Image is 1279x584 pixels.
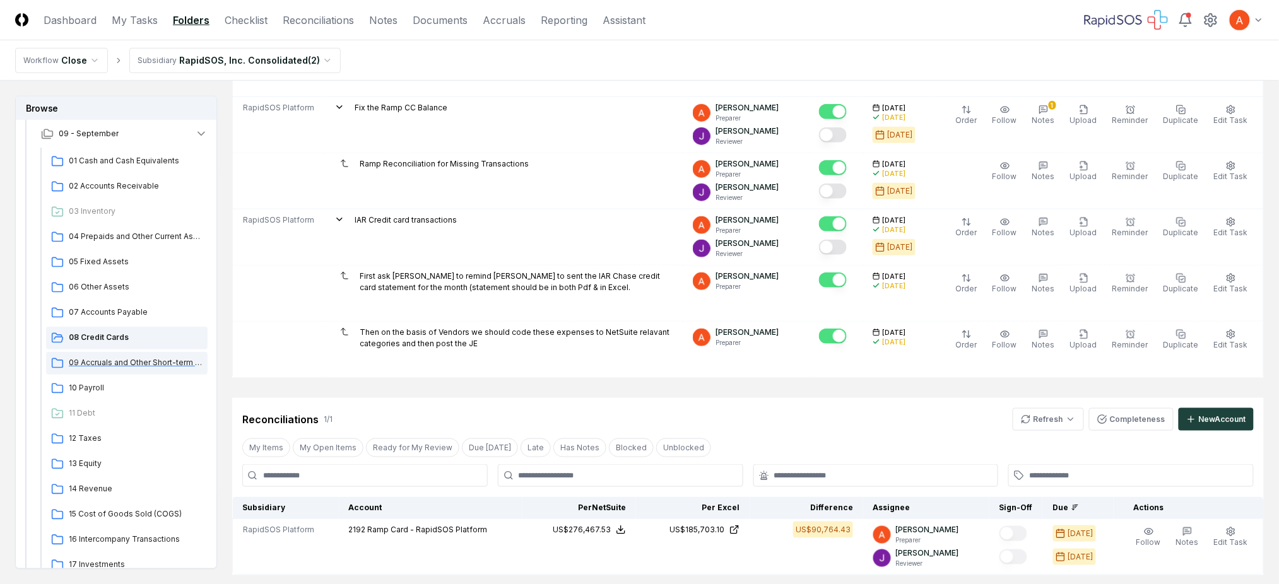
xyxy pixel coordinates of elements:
[1030,102,1058,129] button: 1Notes
[1161,214,1201,241] button: Duplicate
[243,524,314,535] span: RapidSOS Platform
[1112,172,1148,181] span: Reminder
[716,249,779,259] p: Reviewer
[990,271,1020,297] button: Follow
[990,158,1020,185] button: Follow
[1032,340,1055,349] span: Notes
[1230,10,1250,30] img: ACg8ocK3mdmu6YYpaRl40uhUUGu9oxSxFSb1vbjsnEih2JuwAH1PGA=s96-c
[883,328,906,337] span: [DATE]
[1214,340,1248,349] span: Edit Task
[1164,340,1199,349] span: Duplicate
[888,185,913,197] div: [DATE]
[716,271,779,282] p: [PERSON_NAME]
[693,216,710,234] img: ACg8ocK3mdmu6YYpaRl40uhUUGu9oxSxFSb1vbjsnEih2JuwAH1PGA=s96-c
[46,251,208,274] a: 05 Fixed Assets
[1164,284,1199,293] span: Duplicate
[999,549,1027,564] button: Mark complete
[69,483,203,494] span: 14 Revenue
[225,13,268,28] a: Checklist
[112,13,158,28] a: My Tasks
[23,55,59,66] div: Workflow
[1089,408,1174,431] button: Completeness
[1070,115,1097,125] span: Upload
[46,201,208,223] a: 03 Inventory
[541,13,587,28] a: Reporting
[46,327,208,349] a: 08 Credit Cards
[716,214,779,226] p: [PERSON_NAME]
[1211,158,1251,185] button: Edit Task
[1164,228,1199,237] span: Duplicate
[1211,327,1251,353] button: Edit Task
[693,104,710,122] img: ACg8ocK3mdmu6YYpaRl40uhUUGu9oxSxFSb1vbjsnEih2JuwAH1PGA=s96-c
[242,412,319,427] div: Reconciliations
[1068,551,1093,563] div: [DATE]
[716,193,779,202] p: Reviewer
[46,554,208,576] a: 17 Investments
[1070,340,1097,349] span: Upload
[369,13,398,28] a: Notes
[883,281,906,291] div: [DATE]
[46,503,208,526] a: 15 Cost of Goods Sold (COGS)
[1214,228,1248,237] span: Edit Task
[483,13,526,28] a: Accruals
[990,214,1020,241] button: Follow
[1136,537,1161,547] span: Follow
[1032,228,1055,237] span: Notes
[1068,102,1100,129] button: Upload
[349,525,366,534] span: 2192
[1085,10,1168,30] img: RapidSOS logo
[693,160,710,178] img: ACg8ocK3mdmu6YYpaRl40uhUUGu9oxSxFSb1vbjsnEih2JuwAH1PGA=s96-c
[716,338,779,347] p: Preparer
[1161,102,1201,129] button: Duplicate
[819,184,847,199] button: Mark complete
[59,128,119,139] span: 09 - September
[883,272,906,281] span: [DATE]
[1030,327,1058,353] button: Notes
[716,327,779,338] p: [PERSON_NAME]
[993,340,1017,349] span: Follow
[293,438,363,457] button: My Open Items
[1110,327,1151,353] button: Reminder
[233,497,339,519] th: Subsidiary
[360,271,673,293] p: First ask [PERSON_NAME] to remind [PERSON_NAME] to sent the IAR Chase credit card statement for t...
[1070,228,1097,237] span: Upload
[46,301,208,324] a: 07 Accounts Payable
[1030,214,1058,241] button: Notes
[69,281,203,293] span: 06 Other Assets
[553,438,606,457] button: Has Notes
[413,13,468,28] a: Documents
[1161,327,1201,353] button: Duplicate
[69,155,203,166] span: 01 Cash and Cash Equivalents
[1112,340,1148,349] span: Reminder
[1070,172,1097,181] span: Upload
[69,534,203,545] span: 16 Intercompany Transactions
[1032,115,1055,125] span: Notes
[956,340,977,349] span: Order
[896,559,959,568] p: Reviewer
[69,307,203,318] span: 07 Accounts Payable
[243,214,314,226] span: RapidSOS Platform
[69,433,203,444] span: 12 Taxes
[366,438,459,457] button: Ready for My Review
[1030,271,1058,297] button: Notes
[522,497,636,519] th: Per NetSuite
[1214,537,1248,547] span: Edit Task
[896,524,959,535] p: [PERSON_NAME]
[283,13,354,28] a: Reconciliations
[1211,524,1251,551] button: Edit Task
[1112,228,1148,237] span: Reminder
[1110,158,1151,185] button: Reminder
[750,497,863,519] th: Difference
[990,327,1020,353] button: Follow
[1032,172,1055,181] span: Notes
[355,102,447,114] p: Fix the Ramp CC Balance
[242,438,290,457] button: My Items
[69,382,203,394] span: 10 Payroll
[1161,158,1201,185] button: Duplicate
[693,184,710,201] img: ACg8ocKTC56tjQR6-o9bi8poVV4j_qMfO6M0RniyL9InnBgkmYdNig=s96-c
[716,158,779,170] p: [PERSON_NAME]
[956,115,977,125] span: Order
[716,170,779,179] p: Preparer
[138,55,177,66] div: Subsidiary
[1214,115,1248,125] span: Edit Task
